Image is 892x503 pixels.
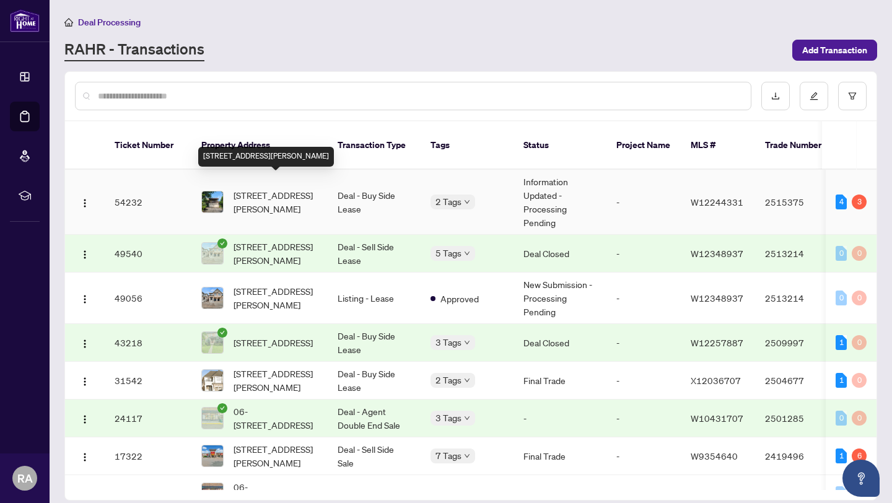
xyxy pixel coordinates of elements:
td: - [606,273,681,324]
img: Logo [80,377,90,387]
div: 0 [852,373,867,388]
span: W12244331 [691,196,743,208]
button: filter [838,82,867,110]
img: thumbnail-img [202,332,223,353]
img: thumbnail-img [202,445,223,466]
td: - [606,362,681,400]
div: 0 [852,411,867,426]
td: 2501285 [755,400,842,437]
button: Logo [75,408,95,428]
div: 1 [836,373,847,388]
div: 0 [836,486,847,501]
span: 06-[STREET_ADDRESS] [234,405,318,432]
div: 0 [836,411,847,426]
span: Approved [440,292,479,305]
td: 2419496 [755,437,842,475]
span: home [64,18,73,27]
td: 2509997 [755,324,842,362]
td: Deal Closed [514,235,606,273]
td: 31542 [105,362,191,400]
span: Add Transaction [802,40,867,60]
th: Project Name [606,121,681,170]
td: Deal - Buy Side Lease [328,170,421,235]
button: Logo [75,288,95,308]
div: 3 [852,195,867,209]
span: [STREET_ADDRESS] [234,336,313,349]
button: Logo [75,446,95,466]
span: down [464,415,470,421]
span: 2 Tags [435,195,461,209]
div: 1 [836,335,847,350]
td: 49056 [105,273,191,324]
span: W10431707 [691,488,743,499]
div: 4 [836,195,847,209]
div: 0 [836,291,847,305]
img: Logo [80,250,90,260]
td: - [606,170,681,235]
td: 43218 [105,324,191,362]
span: [STREET_ADDRESS][PERSON_NAME] [234,367,318,394]
span: down [464,453,470,459]
img: thumbnail-img [202,191,223,212]
span: [STREET_ADDRESS][PERSON_NAME] [234,240,318,267]
td: New Submission - Processing Pending [514,273,606,324]
span: RA [17,470,33,487]
td: Deal - Sell Side Sale [328,437,421,475]
span: download [771,92,780,100]
button: download [761,82,790,110]
span: Deal Processing [78,17,141,28]
span: X12036707 [691,375,741,386]
span: 2 Tags [435,373,461,387]
td: Final Trade [514,437,606,475]
td: 49540 [105,235,191,273]
th: MLS # [681,121,755,170]
td: Final Trade [514,362,606,400]
div: 0 [836,246,847,261]
img: Logo [80,339,90,349]
td: - [606,437,681,475]
button: edit [800,82,828,110]
span: check-circle [217,403,227,413]
div: [STREET_ADDRESS][PERSON_NAME] [198,147,334,167]
button: Add Transaction [792,40,877,61]
img: Logo [80,414,90,424]
span: 3 Tags [435,411,461,425]
img: Logo [80,294,90,304]
button: Open asap [842,460,880,497]
img: thumbnail-img [202,243,223,264]
td: 54232 [105,170,191,235]
button: Logo [75,192,95,212]
th: Property Address [191,121,328,170]
td: 24117 [105,400,191,437]
span: [STREET_ADDRESS][PERSON_NAME] [234,442,318,470]
span: Approved [440,488,479,501]
td: Deal - Sell Side Lease [328,235,421,273]
span: check-circle [217,328,227,338]
a: RAHR - Transactions [64,39,204,61]
th: Trade Number [755,121,842,170]
td: Information Updated - Processing Pending [514,170,606,235]
td: 2513214 [755,273,842,324]
img: Logo [80,452,90,462]
div: 0 [852,291,867,305]
td: 2515375 [755,170,842,235]
span: 3 Tags [435,335,461,349]
td: - [606,235,681,273]
td: Listing - Lease [328,273,421,324]
td: - [514,400,606,437]
div: 0 [852,246,867,261]
td: 2504677 [755,362,842,400]
img: thumbnail-img [202,408,223,429]
span: [STREET_ADDRESS][PERSON_NAME] [234,188,318,216]
span: down [464,339,470,346]
span: 7 Tags [435,448,461,463]
td: Deal - Buy Side Lease [328,324,421,362]
span: check-circle [217,238,227,248]
img: Logo [80,198,90,208]
span: W12348937 [691,292,743,304]
th: Tags [421,121,514,170]
span: down [464,199,470,205]
button: Logo [75,243,95,263]
span: 5 Tags [435,246,461,260]
span: filter [848,92,857,100]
